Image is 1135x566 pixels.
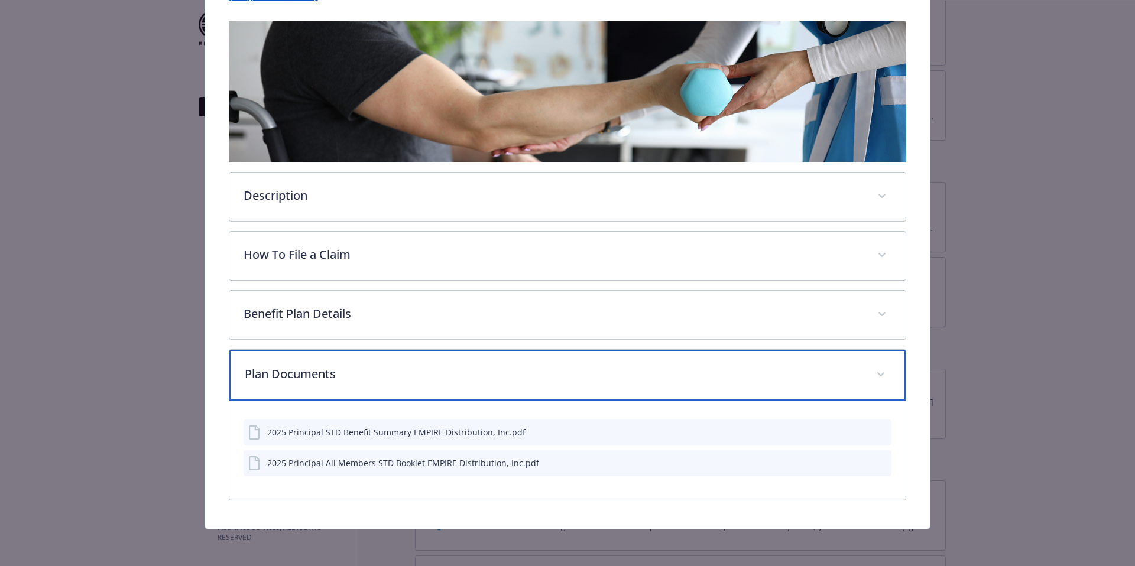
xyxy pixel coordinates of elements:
p: Description [244,187,864,204]
p: Benefit Plan Details [244,305,864,323]
button: download file [857,426,867,438]
button: preview file [876,426,887,438]
div: 2025 Principal STD Benefit Summary EMPIRE Distribution, Inc.pdf [267,426,526,438]
div: How To File a Claim [229,232,906,280]
p: How To File a Claim [244,246,864,264]
div: Benefit Plan Details [229,291,906,339]
p: Plan Documents [245,365,862,383]
div: Plan Documents [229,350,906,401]
button: download file [857,457,867,469]
div: Plan Documents [229,401,906,500]
div: 2025 Principal All Members STD Booklet EMPIRE Distribution, Inc.pdf [267,457,539,469]
div: Description [229,173,906,221]
img: banner [229,21,907,162]
button: preview file [876,457,887,469]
